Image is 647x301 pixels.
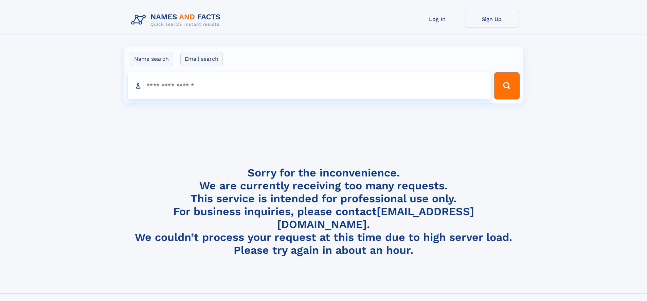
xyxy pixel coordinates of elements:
[128,166,519,257] h4: Sorry for the inconvenience. We are currently receiving too many requests. This service is intend...
[465,11,519,27] a: Sign Up
[494,72,519,99] button: Search Button
[128,11,226,29] img: Logo Names and Facts
[130,52,173,66] label: Name search
[180,52,223,66] label: Email search
[410,11,465,27] a: Log In
[277,205,474,231] a: [EMAIL_ADDRESS][DOMAIN_NAME]
[128,72,491,99] input: search input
